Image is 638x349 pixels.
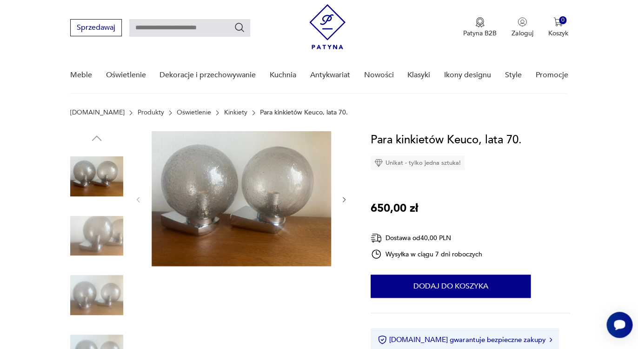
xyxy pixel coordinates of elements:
a: Dekoracje i przechowywanie [159,57,256,93]
div: Wysyłka w ciągu 7 dni roboczych [371,248,482,260]
p: Para kinkietów Keuco, lata 70. [260,109,348,116]
img: Ikona strzałki w prawo [549,337,552,342]
a: Oświetlenie [106,57,146,93]
div: Unikat - tylko jedna sztuka! [371,156,465,170]
p: 650,00 zł [371,200,418,217]
a: Antykwariat [310,57,350,93]
img: Ikona dostawy [371,232,382,244]
img: Zdjęcie produktu Para kinkietów Keuco, lata 70. [70,209,123,262]
p: Koszyk [548,29,568,38]
button: Patyna B2B [463,17,497,38]
img: Patyna - sklep z meblami i dekoracjami vintage [309,4,346,49]
img: Zdjęcie produktu Para kinkietów Keuco, lata 70. [70,268,123,322]
div: Dostawa od 40,00 PLN [371,232,482,244]
a: Promocje [535,57,568,93]
a: Sprzedawaj [70,25,122,32]
a: Produkty [137,109,164,116]
button: Sprzedawaj [70,19,122,36]
button: Dodaj do koszyka [371,275,531,298]
button: 0Koszyk [548,17,568,38]
a: Meble [70,57,92,93]
a: Oświetlenie [177,109,211,116]
a: Ikony designu [444,57,491,93]
iframe: Smartsupp widget button [606,312,632,338]
img: Ikona diamentu [374,159,383,167]
img: Ikona medalu [475,17,485,27]
img: Zdjęcie produktu Para kinkietów Keuco, lata 70. [70,150,123,203]
button: Zaloguj [512,17,533,38]
a: Kinkiety [224,109,247,116]
img: Zdjęcie produktu Para kinkietów Keuco, lata 70. [152,131,331,266]
a: Ikona medaluPatyna B2B [463,17,497,38]
p: Patyna B2B [463,29,497,38]
a: Style [505,57,521,93]
button: [DOMAIN_NAME] gwarantuje bezpieczne zakupy [378,335,552,344]
h1: Para kinkietów Keuco, lata 70. [371,131,522,149]
a: [DOMAIN_NAME] [70,109,125,116]
button: Szukaj [234,22,245,33]
img: Ikona koszyka [553,17,563,27]
a: Klasyki [407,57,430,93]
div: 0 [559,16,567,24]
p: Zaloguj [512,29,533,38]
img: Ikonka użytkownika [518,17,527,27]
a: Nowości [364,57,393,93]
a: Kuchnia [270,57,296,93]
img: Ikona certyfikatu [378,335,387,344]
